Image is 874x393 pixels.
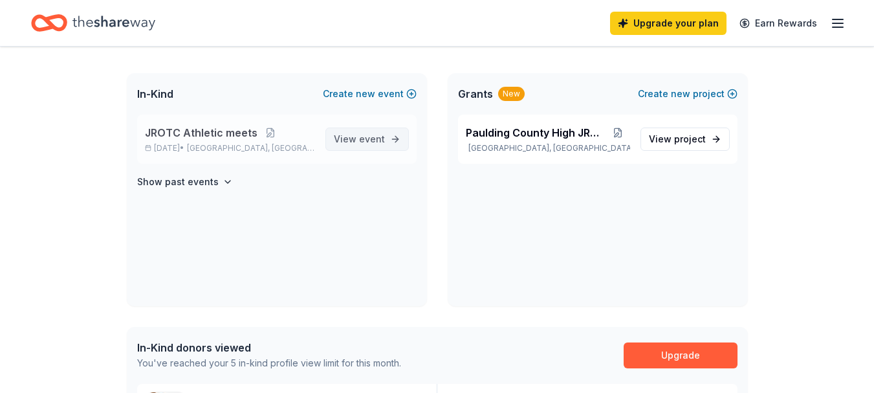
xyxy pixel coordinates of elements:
[458,86,493,102] span: Grants
[137,86,173,102] span: In-Kind
[145,125,257,140] span: JROTC Athletic meets
[498,87,525,101] div: New
[671,86,690,102] span: new
[187,143,314,153] span: [GEOGRAPHIC_DATA], [GEOGRAPHIC_DATA]
[732,12,825,35] a: Earn Rewards
[323,86,417,102] button: Createnewevent
[466,143,630,153] p: [GEOGRAPHIC_DATA], [GEOGRAPHIC_DATA]
[466,125,606,140] span: Paulding County High JROTC
[137,174,219,190] h4: Show past events
[624,342,737,368] a: Upgrade
[145,143,315,153] p: [DATE] •
[137,355,401,371] div: You've reached your 5 in-kind profile view limit for this month.
[649,131,706,147] span: View
[137,340,401,355] div: In-Kind donors viewed
[31,8,155,38] a: Home
[674,133,706,144] span: project
[137,174,233,190] button: Show past events
[325,128,409,151] a: View event
[359,133,385,144] span: event
[356,86,375,102] span: new
[638,86,737,102] button: Createnewproject
[610,12,727,35] a: Upgrade your plan
[334,131,385,147] span: View
[640,128,730,151] a: View project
